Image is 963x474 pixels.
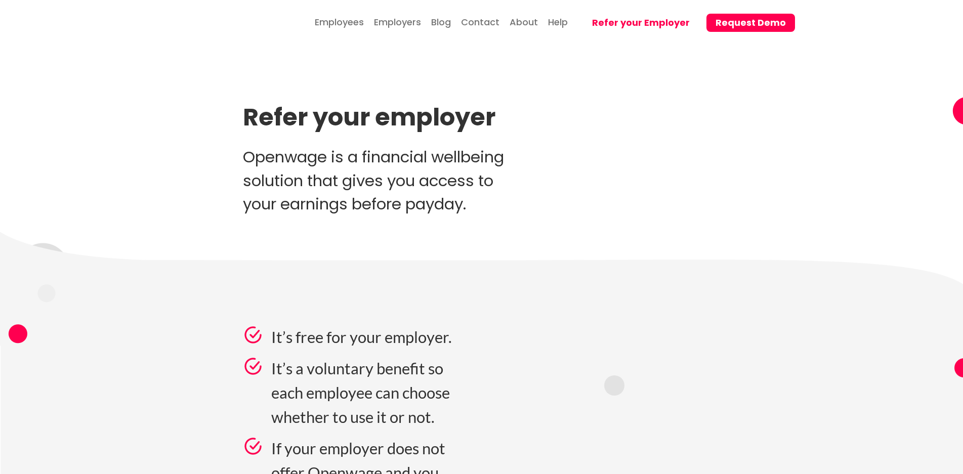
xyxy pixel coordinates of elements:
[312,7,366,35] a: Employees
[371,7,424,35] a: Employers
[541,92,721,271] img: mobile
[243,325,464,349] p: It’s free for your employer.
[243,102,511,133] h1: Refer your employer
[243,356,464,429] p: It’s a voluntary benefit so each employee can choose whether to use it or not.
[458,7,502,35] a: Contact
[583,14,699,32] button: Refer your Employer
[575,4,699,44] a: Refer your Employer
[873,415,952,444] iframe: Help widget launcher
[507,7,540,35] a: About
[706,14,795,32] button: Request Demo
[243,145,511,216] p: Openwage is a financial wellbeing solution that gives you access to your earnings before payday.
[699,4,795,44] a: Request Demo
[546,7,570,35] a: Help
[429,7,453,35] a: Blog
